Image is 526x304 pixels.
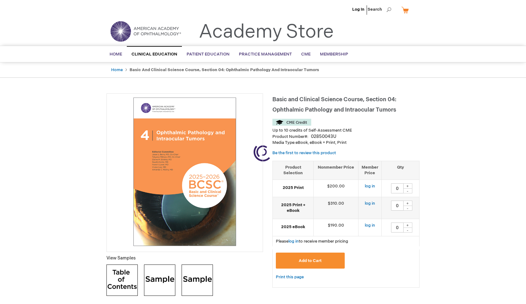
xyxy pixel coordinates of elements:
[276,202,310,214] strong: 2025 Print + eBook
[403,183,412,189] div: +
[403,188,412,193] div: -
[276,185,310,191] strong: 2025 Print
[365,223,375,228] a: log in
[110,52,122,57] span: Home
[391,201,404,211] input: Qty
[352,7,364,12] a: Log In
[111,67,123,72] a: Home
[272,150,336,155] a: Be the first to review this product
[273,161,314,180] th: Product Selection
[403,228,412,233] div: -
[358,161,381,180] th: Member Price
[272,140,296,145] strong: Media Type:
[403,201,412,206] div: +
[288,239,299,244] a: log in
[110,97,260,247] img: Basic and Clinical Science Course, Section 04: Ophthalmic Pathology and Intraocular Tumors
[272,134,308,139] strong: Product Number
[272,128,420,134] li: Up to 10 credits of Self-Assessment CME
[239,52,292,57] span: Practice Management
[320,52,348,57] span: Membership
[144,265,175,296] img: Click to view
[131,52,177,57] span: Clinical Education
[311,134,336,140] div: 02850043U
[314,197,358,219] td: $310.00
[106,265,138,296] img: Click to view
[314,161,358,180] th: Nonmember Price
[314,180,358,197] td: $200.00
[199,21,334,43] a: Academy Store
[299,258,322,263] span: Add to Cart
[272,119,311,126] img: CME Credit
[187,52,229,57] span: Patient Education
[182,265,213,296] img: Click to view
[365,184,375,189] a: log in
[276,239,348,244] span: Please to receive member pricing
[272,140,420,146] p: eBook, eBook + Print, Print
[391,223,404,233] input: Qty
[314,219,358,236] td: $190.00
[106,255,263,261] p: View Samples
[272,96,396,113] span: Basic and Clinical Science Course, Section 04: Ophthalmic Pathology and Intraocular Tumors
[368,3,391,16] span: Search
[381,161,419,180] th: Qty
[301,52,311,57] span: CME
[403,206,412,211] div: -
[130,67,319,72] strong: Basic and Clinical Science Course, Section 04: Ophthalmic Pathology and Intraocular Tumors
[276,253,345,269] button: Add to Cart
[403,223,412,228] div: +
[276,224,310,230] strong: 2025 eBook
[391,183,404,193] input: Qty
[365,201,375,206] a: log in
[276,273,304,281] a: Print this page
